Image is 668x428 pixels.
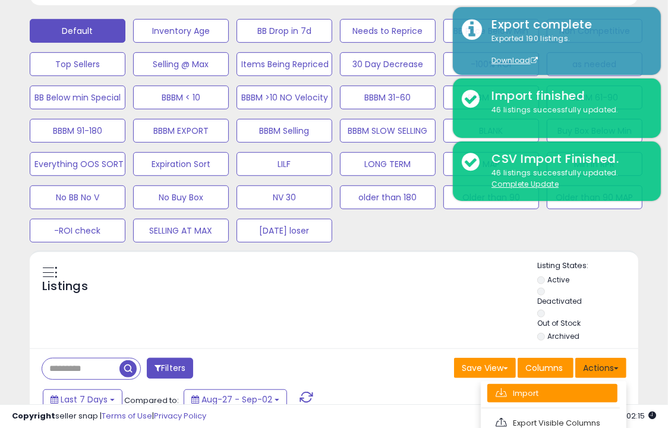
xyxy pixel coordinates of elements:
button: Top Sellers [30,52,125,76]
label: Deactivated [537,296,582,306]
button: BB Price Below Min [443,19,539,43]
span: Aug-27 - Sep-02 [201,394,272,405]
label: Active [547,275,569,285]
button: MAP [443,152,539,176]
h5: Listings [42,278,88,295]
span: Columns [525,362,563,374]
button: BBBM SLOW SELLING [340,119,436,143]
button: BBBM > 500 [443,86,539,109]
div: Export complete [483,16,652,33]
button: NV 30 [237,185,332,209]
div: CSV Import Finished. [483,150,652,168]
button: SELLING AT MAX [133,219,229,243]
button: LILF [237,152,332,176]
button: BBBM 31-60 [340,86,436,109]
button: Expiration Sort [133,152,229,176]
a: Download [491,55,538,65]
span: 2025-09-10 02:15 GMT [608,410,656,421]
button: older than 180 [340,185,436,209]
a: Privacy Policy [154,410,206,421]
button: BB Drop in 7d [237,19,332,43]
strong: Copyright [12,410,55,421]
button: -100% ROI [443,52,539,76]
button: Older than 90 [443,185,539,209]
label: Out of Stock [537,318,581,328]
button: BBBM < 10 [133,86,229,109]
button: BLANK [443,119,539,143]
a: Terms of Use [102,410,152,421]
button: Actions [575,358,626,378]
p: Listing States: [537,260,638,272]
button: No Buy Box [133,185,229,209]
div: seller snap | | [12,411,206,422]
button: Save View [454,358,516,378]
button: Inventory Age [133,19,229,43]
button: BBBM Selling [237,119,332,143]
div: 46 listings successfully updated. [483,168,652,190]
button: Everything OOS SORT [30,152,125,176]
u: Complete Update [491,179,559,189]
button: Filters [147,358,193,379]
button: BBBM EXPORT [133,119,229,143]
div: Import finished [483,87,652,105]
div: 46 listings successfully updated. [483,105,652,116]
button: Selling @ Max [133,52,229,76]
button: Last 7 Days [43,389,122,410]
button: [DATE] loser [237,219,332,243]
button: Default [30,19,125,43]
button: -ROI check [30,219,125,243]
button: BBBM >10 NO Velocity [237,86,332,109]
button: Columns [518,358,574,378]
button: No BB No V [30,185,125,209]
span: Compared to: [124,395,179,406]
button: BB Below min Special [30,86,125,109]
button: Items Being Repriced [237,52,332,76]
button: Aug-27 - Sep-02 [184,389,287,410]
a: Import [487,384,617,402]
button: Needs to Reprice [340,19,436,43]
button: BBBM 91-180 [30,119,125,143]
button: LONG TERM [340,152,436,176]
span: Last 7 Days [61,394,108,405]
button: 30 Day Decrease [340,52,436,76]
div: Exported 190 listings. [483,33,652,67]
label: Archived [547,331,579,341]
